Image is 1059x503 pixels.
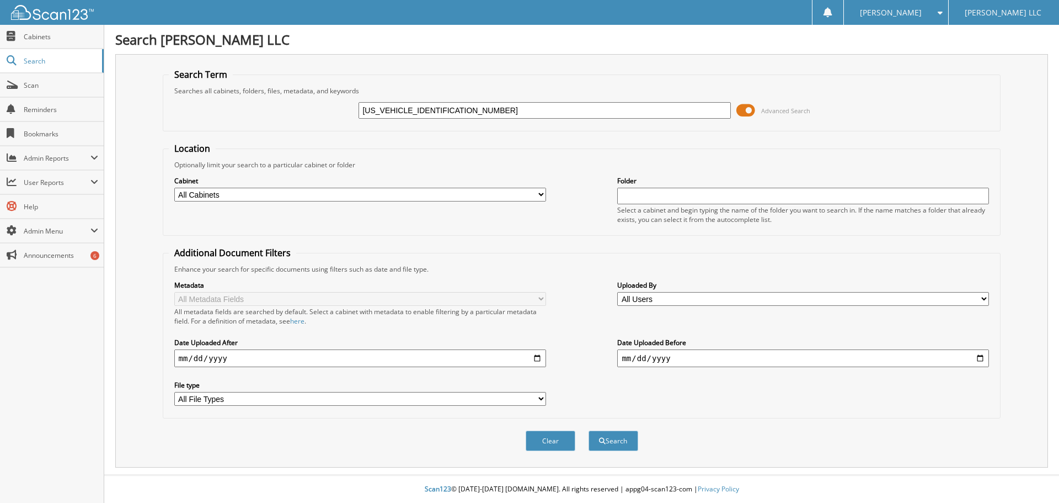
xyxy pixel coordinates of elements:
label: File type [174,380,546,390]
h1: Search [PERSON_NAME] LLC [115,30,1048,49]
span: Search [24,56,97,66]
input: start [174,350,546,367]
label: Folder [617,176,989,186]
div: Enhance your search for specific documents using filters such as date and file type. [169,264,995,274]
span: [PERSON_NAME] [860,9,922,16]
label: Cabinet [174,176,546,186]
span: Scan [24,81,98,90]
a: Privacy Policy [698,484,739,494]
span: Admin Reports [24,153,90,163]
button: Search [589,431,638,451]
input: end [617,350,989,367]
span: Reminders [24,105,98,114]
legend: Location [169,142,216,155]
div: Searches all cabinets, folders, files, metadata, and keywords [169,86,995,96]
img: scan123-logo-white.svg [11,5,94,20]
a: here [290,316,304,326]
span: Bookmarks [24,129,98,139]
span: Scan123 [425,484,451,494]
button: Clear [526,431,575,451]
span: Advanced Search [761,107,810,115]
iframe: Chat Widget [1004,450,1059,503]
label: Metadata [174,280,546,290]
div: © [DATE]-[DATE] [DOMAIN_NAME]. All rights reserved | appg04-scan123-com | [104,476,1059,503]
label: Uploaded By [617,280,989,290]
div: Select a cabinet and begin typing the name of the folder you want to search in. If the name match... [617,205,989,224]
span: [PERSON_NAME] LLC [965,9,1041,16]
legend: Additional Document Filters [169,247,296,259]
div: Optionally limit your search to a particular cabinet or folder [169,160,995,170]
span: Admin Menu [24,226,90,236]
label: Date Uploaded After [174,338,546,347]
div: All metadata fields are searched by default. Select a cabinet with metadata to enable filtering b... [174,307,546,326]
span: Announcements [24,251,98,260]
div: 6 [90,251,99,260]
label: Date Uploaded Before [617,338,989,347]
legend: Search Term [169,68,233,81]
span: Cabinets [24,32,98,41]
span: Help [24,202,98,211]
span: User Reports [24,178,90,187]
